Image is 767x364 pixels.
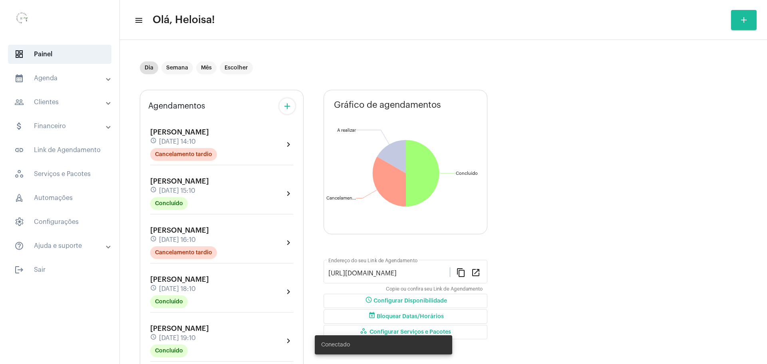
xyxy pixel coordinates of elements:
mat-icon: open_in_new [471,267,481,277]
text: Concluído [456,171,478,176]
span: Sair [8,260,111,279]
mat-icon: sidenav icon [14,97,24,107]
span: Configurar Disponibilidade [364,298,447,304]
img: 0d939d3e-dcd2-0964-4adc-7f8e0d1a206f.png [6,4,38,36]
mat-icon: content_copy [456,267,466,277]
mat-icon: chevron_right [284,336,293,346]
span: [PERSON_NAME] [150,325,209,332]
mat-chip: Cancelamento tardio [150,246,217,259]
span: Serviços e Pacotes [8,164,111,184]
span: [DATE] 15:10 [159,187,195,194]
span: Conectado [321,341,350,349]
span: sidenav icon [14,193,24,203]
mat-icon: chevron_right [284,287,293,297]
mat-expansion-panel-header: sidenav iconClientes [5,93,119,112]
mat-icon: chevron_right [284,238,293,247]
button: Configurar Disponibilidade [324,294,487,308]
mat-icon: sidenav icon [14,121,24,131]
mat-icon: sidenav icon [14,241,24,251]
input: Link [328,270,450,277]
mat-panel-title: Financeiro [14,121,107,131]
span: [DATE] 16:10 [159,236,196,243]
mat-icon: event_busy [367,312,377,321]
span: [PERSON_NAME] [150,276,209,283]
span: [DATE] 18:10 [159,285,196,293]
span: sidenav icon [14,169,24,179]
mat-chip: Escolher [220,61,253,74]
mat-expansion-panel-header: sidenav iconAjuda e suporte [5,236,119,255]
mat-icon: schedule [150,334,157,342]
span: Link de Agendamento [8,140,111,160]
span: [PERSON_NAME] [150,227,209,234]
mat-panel-title: Agenda [14,73,107,83]
mat-hint: Copie ou confira seu Link de Agendamento [386,287,483,292]
mat-expansion-panel-header: sidenav iconFinanceiro [5,117,119,136]
mat-icon: schedule [150,186,157,195]
span: Configurações [8,212,111,231]
span: Bloquear Datas/Horários [367,314,444,319]
mat-chip: Dia [140,61,158,74]
span: Olá, Heloisa! [153,14,215,26]
mat-chip: Cancelamento tardio [150,148,217,161]
span: Agendamentos [148,102,205,111]
span: sidenav icon [14,217,24,227]
mat-expansion-panel-header: sidenav iconAgenda [5,69,119,88]
span: Painel [8,45,111,64]
span: [PERSON_NAME] [150,178,209,185]
mat-icon: sidenav icon [14,73,24,83]
mat-chip: Concluído [150,197,188,210]
mat-icon: add [739,15,749,25]
mat-icon: add [282,101,292,111]
mat-icon: chevron_right [284,140,293,149]
span: Automações [8,188,111,208]
mat-icon: schedule [150,285,157,293]
span: sidenav icon [14,49,24,59]
mat-icon: schedule [150,137,157,146]
mat-chip: Semana [161,61,193,74]
mat-icon: sidenav icon [14,265,24,275]
text: A realizar [337,128,356,133]
mat-icon: schedule [150,235,157,244]
text: Cancelamen... [326,196,356,200]
mat-icon: sidenav icon [14,145,24,155]
mat-icon: schedule [364,296,374,306]
button: Configurar Serviços e Pacotes [324,325,487,339]
span: [DATE] 14:10 [159,138,196,145]
button: Bloquear Datas/Horários [324,309,487,324]
span: [DATE] 19:10 [159,334,196,342]
span: Gráfico de agendamentos [334,100,441,110]
mat-chip: Mês [196,61,217,74]
mat-panel-title: Ajuda e suporte [14,241,107,251]
mat-panel-title: Clientes [14,97,107,107]
span: [PERSON_NAME] [150,129,209,136]
mat-icon: sidenav icon [134,16,142,25]
mat-chip: Concluído [150,344,188,357]
mat-icon: chevron_right [284,189,293,198]
mat-chip: Concluído [150,295,188,308]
